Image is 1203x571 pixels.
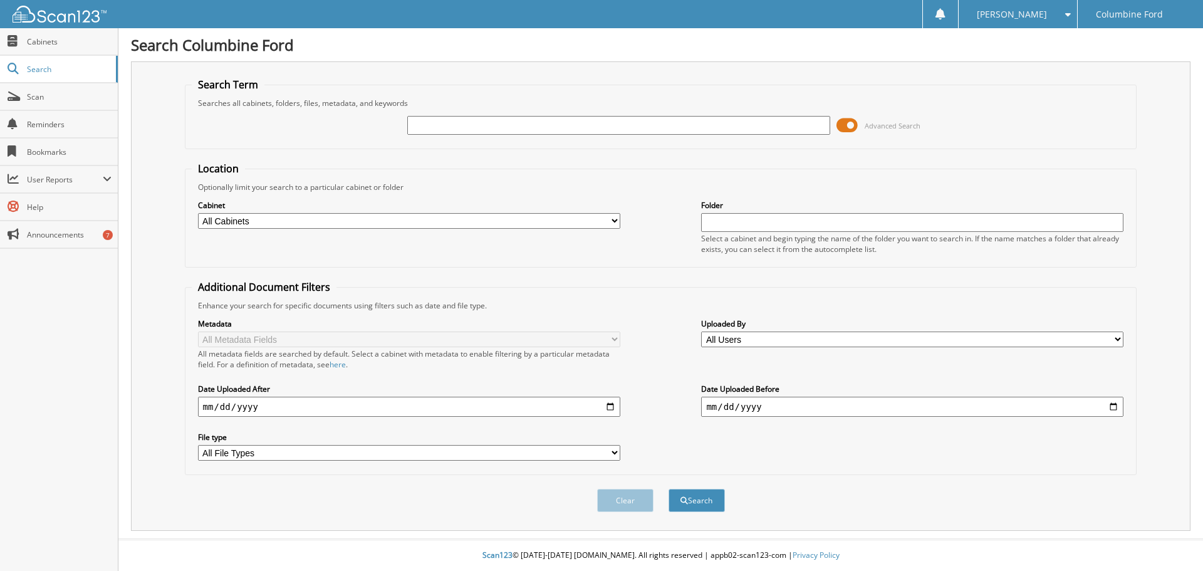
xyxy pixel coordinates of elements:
label: File type [198,432,620,443]
span: Help [27,202,112,212]
a: Privacy Policy [793,550,840,560]
div: Searches all cabinets, folders, files, metadata, and keywords [192,98,1130,108]
img: scan123-logo-white.svg [13,6,107,23]
span: Bookmarks [27,147,112,157]
legend: Search Term [192,78,264,92]
label: Metadata [198,318,620,329]
div: Optionally limit your search to a particular cabinet or folder [192,182,1130,192]
div: All metadata fields are searched by default. Select a cabinet with metadata to enable filtering b... [198,348,620,370]
span: Reminders [27,119,112,130]
input: end [701,397,1123,417]
span: Advanced Search [865,121,920,130]
legend: Additional Document Filters [192,280,336,294]
div: Enhance your search for specific documents using filters such as date and file type. [192,300,1130,311]
div: © [DATE]-[DATE] [DOMAIN_NAME]. All rights reserved | appb02-scan123-com | [118,540,1203,571]
span: [PERSON_NAME] [977,11,1047,18]
label: Folder [701,200,1123,211]
legend: Location [192,162,245,175]
div: Select a cabinet and begin typing the name of the folder you want to search in. If the name match... [701,233,1123,254]
span: Search [27,64,110,75]
span: Cabinets [27,36,112,47]
label: Uploaded By [701,318,1123,329]
div: 7 [103,230,113,240]
input: start [198,397,620,417]
h1: Search Columbine Ford [131,34,1190,55]
button: Clear [597,489,654,512]
label: Date Uploaded After [198,384,620,394]
label: Cabinet [198,200,620,211]
label: Date Uploaded Before [701,384,1123,394]
button: Search [669,489,725,512]
span: Scan [27,92,112,102]
a: here [330,359,346,370]
span: Scan123 [482,550,513,560]
span: Announcements [27,229,112,240]
span: User Reports [27,174,103,185]
span: Columbine Ford [1096,11,1163,18]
